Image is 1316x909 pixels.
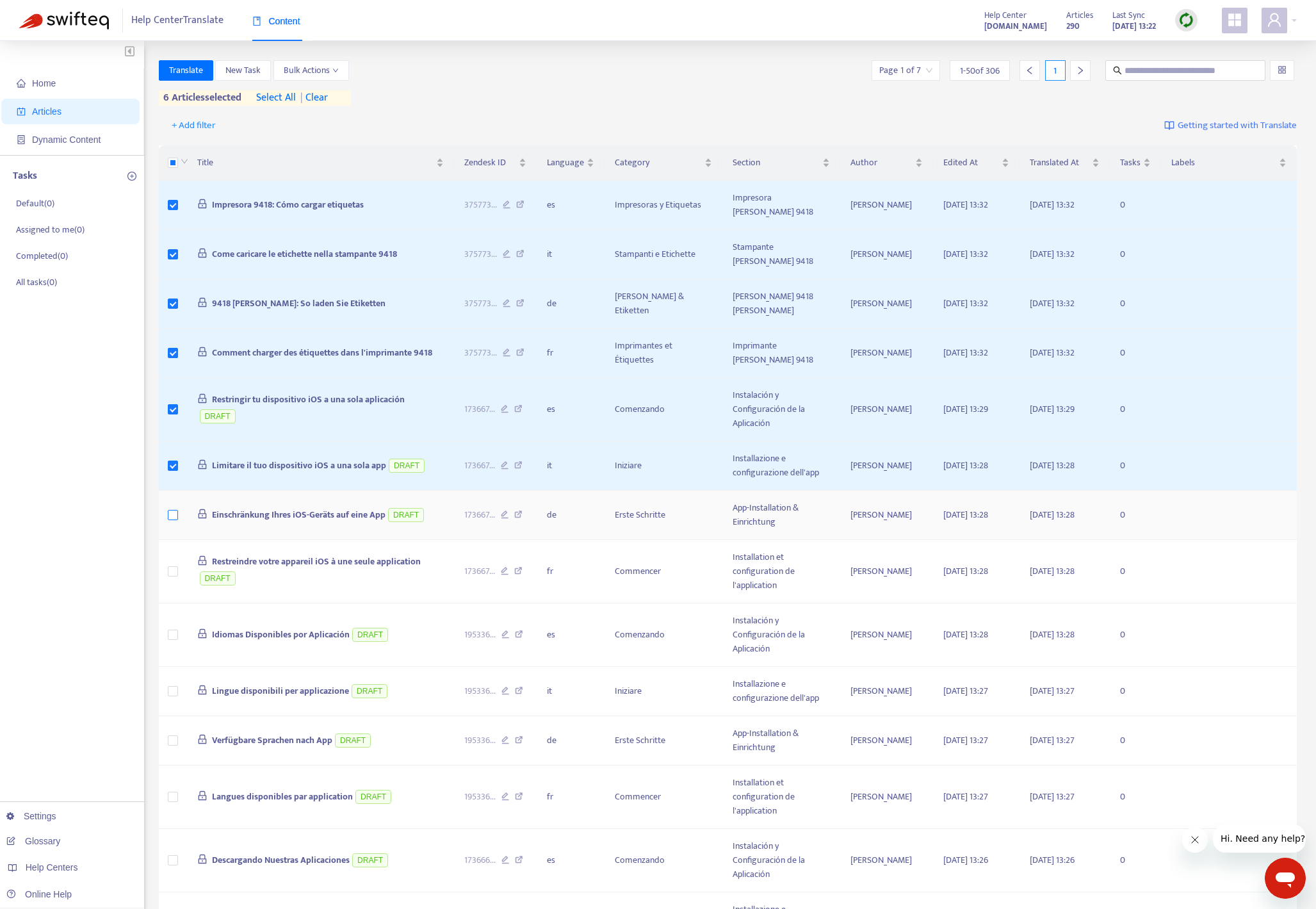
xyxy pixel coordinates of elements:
td: [PERSON_NAME] [840,279,933,329]
span: lock [197,248,207,258]
span: Edited At [943,156,999,170]
td: 0 [1110,540,1161,603]
span: plus-circle [127,172,136,181]
span: down [332,67,339,74]
td: [PERSON_NAME] [840,667,933,716]
td: Stampante [PERSON_NAME] 9418 [722,230,840,279]
td: 0 [1110,829,1161,892]
span: [DATE] 13:32 [1030,247,1075,261]
td: fr [537,540,605,603]
span: [DATE] 13:27 [1030,733,1075,748]
span: DRAFT [352,684,387,698]
span: Comment charger des étiquettes dans l'imprimante 9418 [212,345,432,360]
span: [DATE] 13:27 [1030,789,1075,804]
td: de [537,716,605,766]
td: de [537,279,605,329]
button: + Add filter [162,115,225,136]
td: Impresoras y Etiquetas [605,181,722,230]
span: Dynamic Content [32,135,101,145]
span: [DATE] 13:29 [943,402,988,416]
th: Labels [1161,145,1297,181]
iframe: Button to launch messaging window [1265,858,1306,899]
span: [DATE] 13:27 [943,684,988,698]
span: appstore [1227,12,1242,28]
td: 0 [1110,766,1161,829]
a: Settings [6,811,56,821]
span: [DATE] 13:28 [943,458,988,473]
td: es [537,829,605,892]
td: 0 [1110,603,1161,667]
span: Verfügbare Sprachen nach App [212,733,332,748]
td: Installation et configuration de l'application [722,540,840,603]
td: Instalación y Configuración de la Aplicación [722,378,840,441]
button: Translate [159,60,213,81]
span: Title [197,156,434,170]
span: [DATE] 13:28 [943,627,988,642]
span: Zendesk ID [464,156,517,170]
span: 375773 ... [464,297,497,311]
div: 1 [1045,60,1066,81]
span: Translate [169,63,203,78]
span: [DATE] 13:28 [1030,507,1075,522]
td: [PERSON_NAME] [840,491,933,540]
p: Tasks [13,168,37,184]
span: 173667 ... [464,402,495,416]
span: lock [197,854,207,864]
span: [DATE] 13:32 [943,296,988,311]
th: Edited At [933,145,1019,181]
td: [PERSON_NAME] [840,603,933,667]
td: Erste Schritte [605,716,722,766]
span: [DATE] 13:32 [1030,197,1075,212]
span: Content [252,16,300,26]
td: Comenzando [605,829,722,892]
td: Iniziare [605,441,722,491]
span: [DATE] 13:28 [1030,458,1075,473]
span: 173667 ... [464,508,495,522]
span: DRAFT [388,508,424,522]
td: es [537,603,605,667]
td: es [537,181,605,230]
span: lock [197,199,207,209]
th: Translated At [1019,145,1110,181]
span: DRAFT [352,853,388,867]
td: 0 [1110,181,1161,230]
span: book [252,17,261,26]
td: Impresora [PERSON_NAME] 9418 [722,181,840,230]
span: Help Center Translate [131,8,223,33]
td: Instalación y Configuración de la Aplicación [722,603,840,667]
td: [PERSON_NAME] [840,378,933,441]
td: Comenzando [605,603,722,667]
td: [PERSON_NAME] [840,329,933,378]
span: DRAFT [200,409,236,423]
span: Tasks [1120,156,1141,170]
td: 0 [1110,230,1161,279]
td: Stampanti e Etichette [605,230,722,279]
span: Impresora 9418: Cómo cargar etiquetas [212,197,364,212]
td: [PERSON_NAME] [840,716,933,766]
span: lock [197,734,207,744]
button: New Task [215,60,271,81]
span: lock [197,555,207,566]
span: 375773 ... [464,198,497,212]
span: left [1025,66,1034,75]
td: Installazione e configurazione dell'app [722,667,840,716]
td: [PERSON_NAME] [840,230,933,279]
span: Articles [1066,8,1093,22]
span: Help Centers [26,862,78,872]
span: + Add filter [172,118,216,133]
span: 6 articles selected [159,90,242,106]
span: DRAFT [200,571,236,586]
td: [PERSON_NAME] [840,766,933,829]
span: New Task [225,63,261,78]
td: Installazione e configurazione dell'app [722,441,840,491]
td: Iniziare [605,667,722,716]
span: [DATE] 13:26 [1030,853,1075,867]
span: [DATE] 13:26 [943,853,988,867]
span: [DATE] 13:28 [1030,564,1075,578]
button: Bulk Actionsdown [273,60,349,81]
span: lock [197,459,207,470]
span: lock [197,297,207,307]
span: 1 - 50 of 306 [960,64,1000,78]
span: Help Center [984,8,1027,22]
span: Home [32,78,56,88]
